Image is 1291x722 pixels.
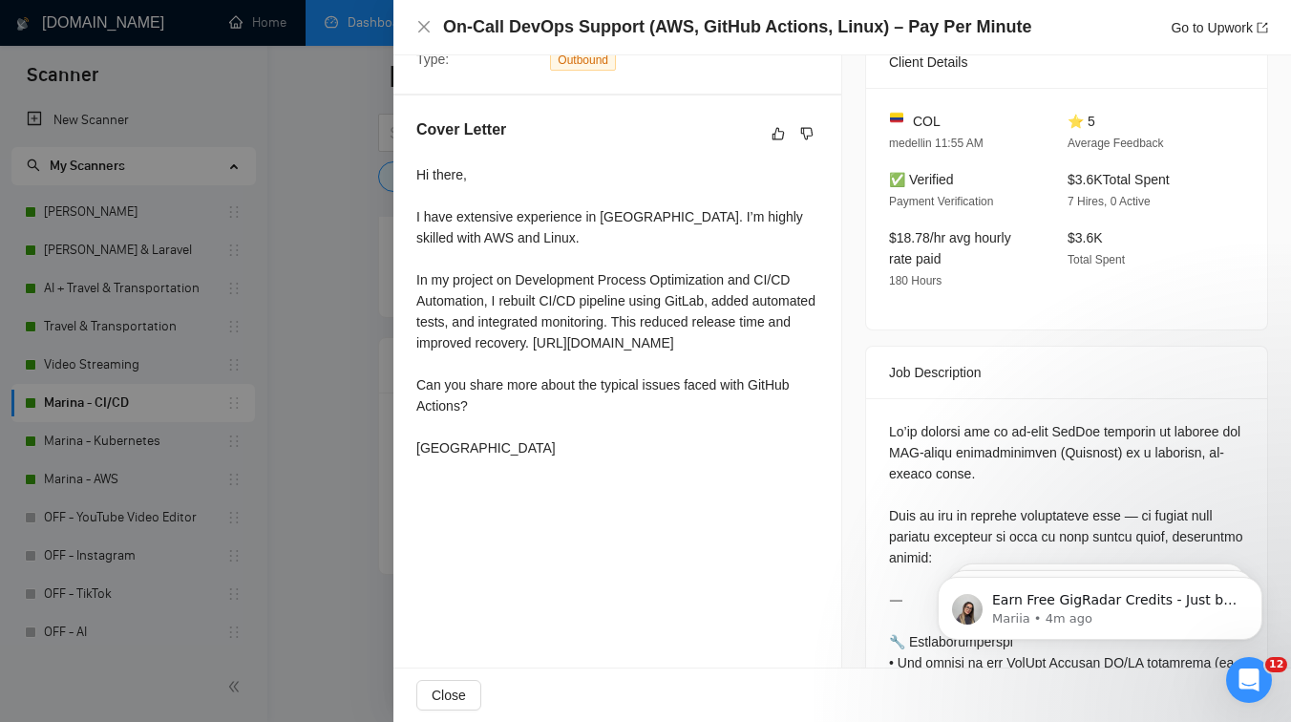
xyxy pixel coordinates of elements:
[1226,657,1272,703] iframe: Intercom live chat
[889,230,1011,266] span: $18.78/hr avg hourly rate paid
[416,19,432,34] span: close
[772,126,785,141] span: like
[1068,137,1164,150] span: Average Feedback
[909,537,1291,670] iframe: Intercom notifications message
[890,111,903,124] img: 🇨🇴
[416,118,506,141] h5: Cover Letter
[1068,195,1151,208] span: 7 Hires, 0 Active
[1068,230,1103,245] span: $3.6K
[1068,172,1170,187] span: $3.6K Total Spent
[416,680,481,711] button: Close
[913,111,941,132] span: COL
[1171,20,1268,35] a: Go to Upworkexport
[889,36,1244,88] div: Client Details
[1068,253,1125,266] span: Total Spent
[800,126,814,141] span: dislike
[889,172,954,187] span: ✅ Verified
[889,195,993,208] span: Payment Verification
[889,137,984,150] span: medellin 11:55 AM
[1257,22,1268,33] span: export
[1068,114,1095,129] span: ⭐ 5
[416,19,432,35] button: Close
[443,15,1031,39] h4: On-Call DevOps Support (AWS, GitHub Actions, Linux) – Pay Per Minute
[550,50,616,71] span: Outbound
[889,347,1244,398] div: Job Description
[1265,657,1287,672] span: 12
[416,164,818,458] div: Hi there, I have extensive experience in [GEOGRAPHIC_DATA]. I’m highly skilled with AWS and Linux...
[416,52,449,67] span: Type:
[889,274,942,287] span: 180 Hours
[795,122,818,145] button: dislike
[767,122,790,145] button: like
[432,685,466,706] span: Close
